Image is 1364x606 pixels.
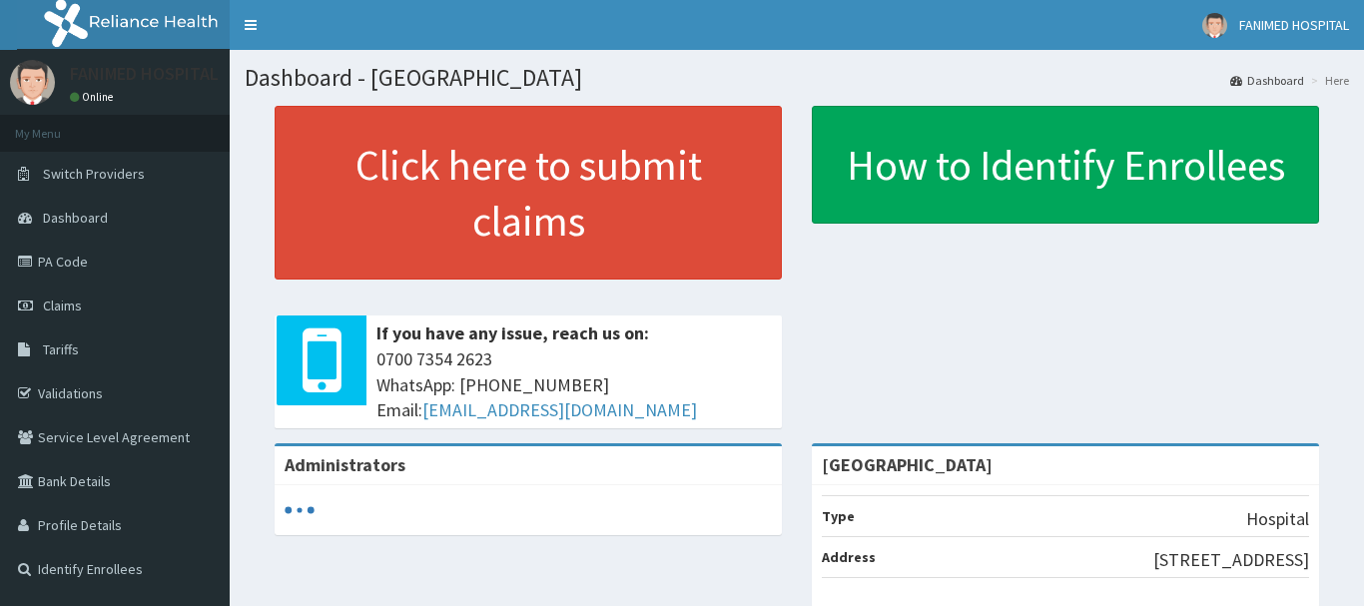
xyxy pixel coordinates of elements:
p: Hospital [1246,506,1309,532]
b: Type [822,507,855,525]
span: Claims [43,297,82,314]
p: FANIMED HOSPITAL [70,65,219,83]
a: How to Identify Enrollees [812,106,1319,224]
b: If you have any issue, reach us on: [376,321,649,344]
b: Administrators [285,453,405,476]
strong: [GEOGRAPHIC_DATA] [822,453,993,476]
a: Online [70,90,118,104]
li: Here [1306,72,1349,89]
p: [STREET_ADDRESS] [1153,547,1309,573]
span: 0700 7354 2623 WhatsApp: [PHONE_NUMBER] Email: [376,346,772,423]
b: Address [822,548,876,566]
a: Click here to submit claims [275,106,782,280]
a: Dashboard [1230,72,1304,89]
span: Switch Providers [43,165,145,183]
img: User Image [1202,13,1227,38]
span: FANIMED HOSPITAL [1239,16,1349,34]
svg: audio-loading [285,495,315,525]
h1: Dashboard - [GEOGRAPHIC_DATA] [245,65,1349,91]
img: User Image [10,60,55,105]
a: [EMAIL_ADDRESS][DOMAIN_NAME] [422,398,697,421]
span: Tariffs [43,340,79,358]
span: Dashboard [43,209,108,227]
